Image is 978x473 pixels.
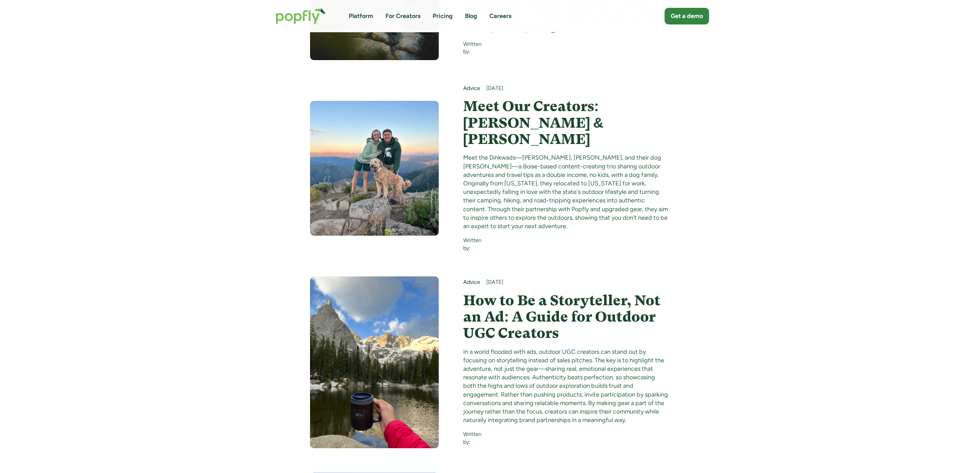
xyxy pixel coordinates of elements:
[463,348,668,425] div: In a world flooded with ads, outdoor UGC creators can stand out by focusing on storytelling inste...
[465,12,477,20] a: Blog
[486,278,668,286] div: [DATE]
[463,278,480,286] a: Advice
[433,12,453,20] a: Pricing
[463,153,668,231] div: Meet the Dinkwads—[PERSON_NAME], [PERSON_NAME], and their dog [PERSON_NAME]—a Boise-based content...
[463,237,496,252] div: Written by:
[269,1,332,31] a: home
[463,292,668,342] a: How to Be a Storyteller, Not an Ad: A Guide for Outdoor UGC Creators
[489,12,511,20] a: Careers
[463,98,668,147] a: Meet Our Creators: [PERSON_NAME] & [PERSON_NAME]
[665,8,709,24] a: Get a demo
[486,85,668,92] div: [DATE]
[463,40,496,56] div: Written by:
[671,12,703,20] div: Get a demo
[349,12,373,20] a: Platform
[463,431,496,446] div: Written by:
[463,85,480,92] a: Advice
[385,12,420,20] a: For Creators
